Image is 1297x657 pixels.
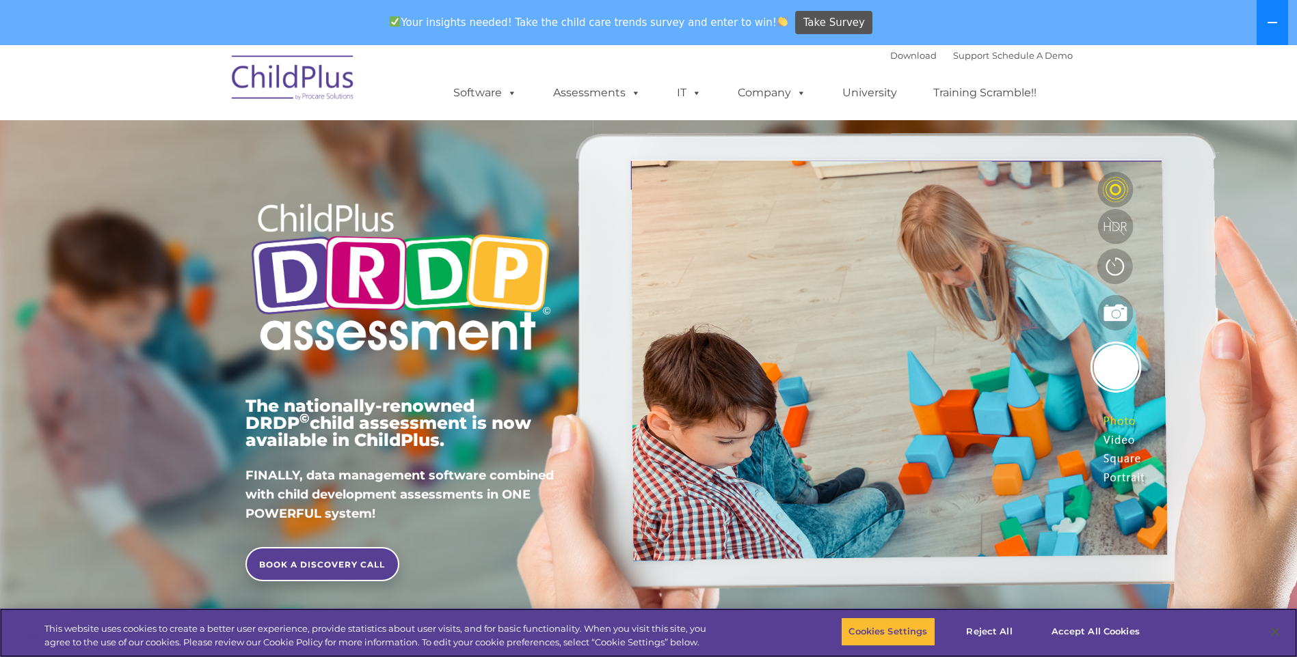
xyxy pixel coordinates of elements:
[920,79,1050,107] a: Training Scramble!!
[890,50,937,61] a: Download
[777,16,788,27] img: 👏
[947,617,1032,646] button: Reject All
[245,547,399,581] a: BOOK A DISCOVERY CALL
[245,395,531,450] span: The nationally-renowned DRDP child assessment is now available in ChildPlus.
[539,79,654,107] a: Assessments
[803,11,865,35] span: Take Survey
[440,79,531,107] a: Software
[953,50,989,61] a: Support
[245,185,556,374] img: Copyright - DRDP Logo Light
[829,79,911,107] a: University
[992,50,1073,61] a: Schedule A Demo
[795,11,872,35] a: Take Survey
[245,468,554,521] span: FINALLY, data management software combined with child development assessments in ONE POWERFUL sys...
[724,79,820,107] a: Company
[890,50,1073,61] font: |
[663,79,715,107] a: IT
[1260,617,1290,647] button: Close
[384,9,794,36] span: Your insights needed! Take the child care trends survey and enter to win!
[299,410,310,426] sup: ©
[225,46,362,114] img: ChildPlus by Procare Solutions
[1044,617,1147,646] button: Accept All Cookies
[390,16,400,27] img: ✅
[841,617,935,646] button: Cookies Settings
[44,622,713,649] div: This website uses cookies to create a better user experience, provide statistics about user visit...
